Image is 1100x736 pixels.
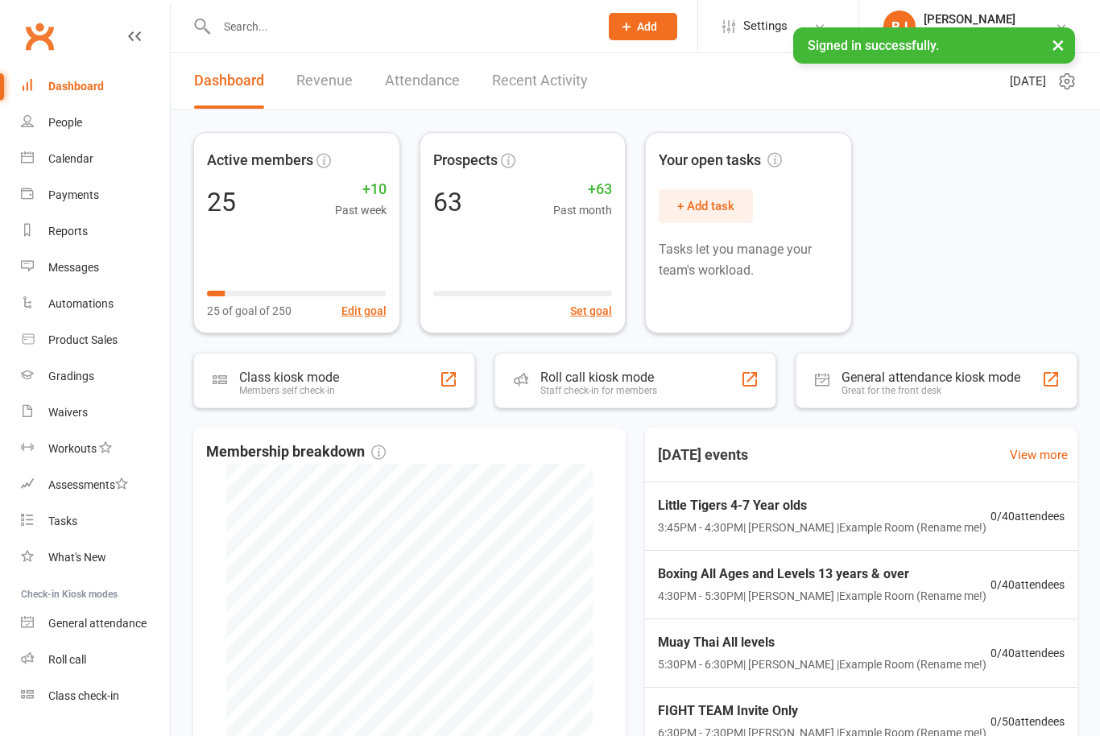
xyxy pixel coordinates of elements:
[21,250,170,286] a: Messages
[48,689,119,702] div: Class check-in
[207,302,292,320] span: 25 of goal of 250
[48,370,94,382] div: Gradings
[21,467,170,503] a: Assessments
[48,152,93,165] div: Calendar
[21,286,170,322] a: Automations
[990,576,1065,593] span: 0 / 40 attendees
[21,642,170,678] a: Roll call
[570,302,612,320] button: Set goal
[21,395,170,431] a: Waivers
[540,385,657,396] div: Staff check-in for members
[21,177,170,213] a: Payments
[239,385,339,396] div: Members self check-in
[21,606,170,642] a: General attendance kiosk mode
[637,20,657,33] span: Add
[21,358,170,395] a: Gradings
[990,507,1065,525] span: 0 / 40 attendees
[924,27,1017,41] div: NQ Fight Academy
[658,495,986,516] span: Little Tigers 4-7 Year olds
[21,678,170,714] a: Class kiosk mode
[335,178,387,201] span: +10
[645,440,761,469] h3: [DATE] events
[21,540,170,576] a: What's New
[48,80,104,93] div: Dashboard
[1010,445,1068,465] a: View more
[48,478,128,491] div: Assessments
[990,713,1065,730] span: 0 / 50 attendees
[540,370,657,385] div: Roll call kiosk mode
[21,141,170,177] a: Calendar
[48,653,86,666] div: Roll call
[48,617,147,630] div: General attendance
[492,53,588,109] a: Recent Activity
[924,12,1017,27] div: [PERSON_NAME]
[19,16,60,56] a: Clubworx
[296,53,353,109] a: Revenue
[21,503,170,540] a: Tasks
[21,68,170,105] a: Dashboard
[658,701,986,722] span: FIGHT TEAM Invite Only
[433,189,462,215] div: 63
[341,302,387,320] button: Edit goal
[21,105,170,141] a: People
[239,370,339,385] div: Class kiosk mode
[659,149,782,172] span: Your open tasks
[48,261,99,274] div: Messages
[658,564,986,585] span: Boxing All Ages and Levels 13 years & over
[658,655,986,673] span: 5:30PM - 6:30PM | [PERSON_NAME] | Example Room (Rename me!)
[207,149,313,172] span: Active members
[609,13,677,40] button: Add
[385,53,460,109] a: Attendance
[433,149,498,172] span: Prospects
[194,53,264,109] a: Dashboard
[335,201,387,219] span: Past week
[842,385,1020,396] div: Great for the front desk
[21,322,170,358] a: Product Sales
[553,201,612,219] span: Past month
[659,189,753,223] button: + Add task
[48,551,106,564] div: What's New
[48,442,97,455] div: Workouts
[48,188,99,201] div: Payments
[743,8,788,44] span: Settings
[48,225,88,238] div: Reports
[206,440,386,464] span: Membership breakdown
[21,431,170,467] a: Workouts
[659,239,838,280] p: Tasks let you manage your team's workload.
[48,406,88,419] div: Waivers
[658,519,986,536] span: 3:45PM - 4:30PM | [PERSON_NAME] | Example Room (Rename me!)
[48,333,118,346] div: Product Sales
[1010,72,1046,91] span: [DATE]
[658,632,986,653] span: Muay Thai All levels
[842,370,1020,385] div: General attendance kiosk mode
[553,178,612,201] span: +63
[48,297,114,310] div: Automations
[212,15,588,38] input: Search...
[48,515,77,527] div: Tasks
[21,213,170,250] a: Reports
[48,116,82,129] div: People
[1044,27,1073,62] button: ×
[808,38,939,53] span: Signed in successfully.
[207,189,236,215] div: 25
[658,587,986,605] span: 4:30PM - 5:30PM | [PERSON_NAME] | Example Room (Rename me!)
[883,10,916,43] div: BJ
[990,644,1065,662] span: 0 / 40 attendees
